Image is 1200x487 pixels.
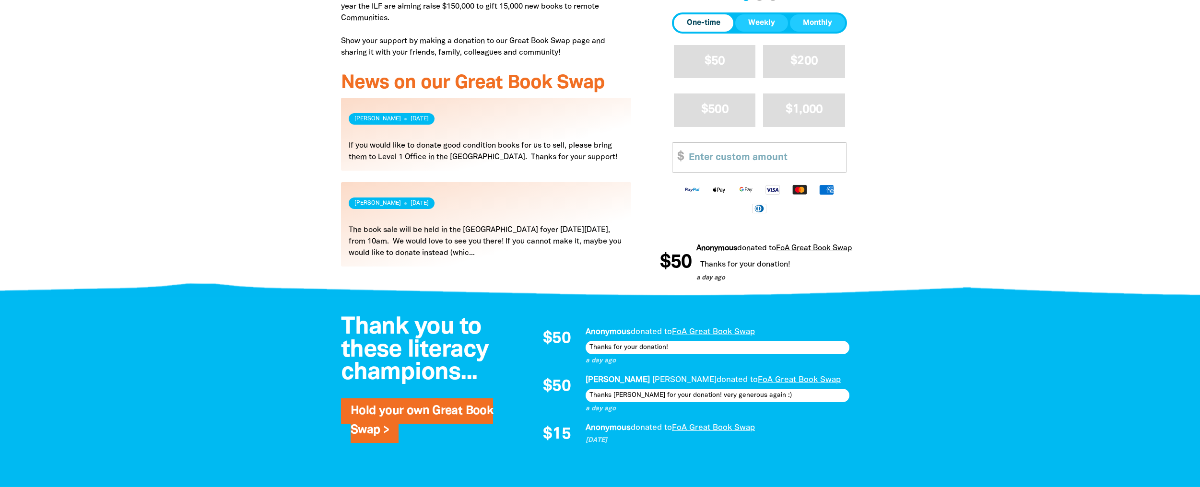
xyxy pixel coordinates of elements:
[813,184,840,195] img: American Express logo
[543,379,570,395] span: $50
[695,245,736,252] em: Anonymous
[674,46,756,79] button: $50
[351,406,493,436] a: Hold your own Great Book Swap >
[586,424,631,431] em: Anonymous
[775,245,851,252] a: FoA Great Book Swap
[586,376,650,383] em: [PERSON_NAME]
[803,18,832,29] span: Monthly
[763,46,845,79] button: $200
[790,56,818,67] span: $200
[586,404,849,414] p: a day ago
[706,184,732,195] img: Apple Pay logo
[586,436,849,445] p: [DATE]
[674,15,733,32] button: One-time
[701,104,729,116] span: $500
[687,18,720,29] span: One-time
[736,245,775,252] span: donated to
[341,316,488,384] span: Thank you to these literacy champions...
[717,376,758,383] span: donated to
[682,143,847,172] input: Enter custom amount
[659,254,691,273] span: $50
[786,104,823,116] span: $1,000
[759,184,786,195] img: Visa logo
[672,424,755,431] a: FoA Great Book Swap
[543,331,570,347] span: $50
[586,389,849,402] div: Thanks [PERSON_NAME] for your donation! very generous again :)
[674,94,756,127] button: $500
[746,203,773,214] img: Diners Club logo
[735,15,788,32] button: Weekly
[341,73,631,94] h3: News on our Great Book Swap
[341,98,631,278] div: Paginated content
[679,184,706,195] img: Paypal logo
[533,326,849,448] div: Paginated content
[672,143,684,172] span: $
[586,356,849,366] p: a day ago
[695,257,851,272] div: Thanks for your donation!
[672,176,847,221] div: Available payment methods
[705,56,725,67] span: $50
[786,184,813,195] img: Mastercard logo
[660,243,859,283] div: Donation stream
[672,328,755,336] a: FoA Great Book Swap
[748,18,775,29] span: Weekly
[763,94,845,127] button: $1,000
[758,376,841,383] a: FoA Great Book Swap
[732,184,759,195] img: Google Pay logo
[695,274,851,283] p: a day ago
[586,341,849,354] div: Thanks for your donation!
[543,427,570,443] span: $15
[533,326,849,448] div: Donation stream
[652,376,717,383] em: [PERSON_NAME]
[586,328,631,336] em: Anonymous
[790,15,845,32] button: Monthly
[672,13,847,34] div: Donation frequency
[631,328,672,336] span: donated to
[631,424,672,431] span: donated to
